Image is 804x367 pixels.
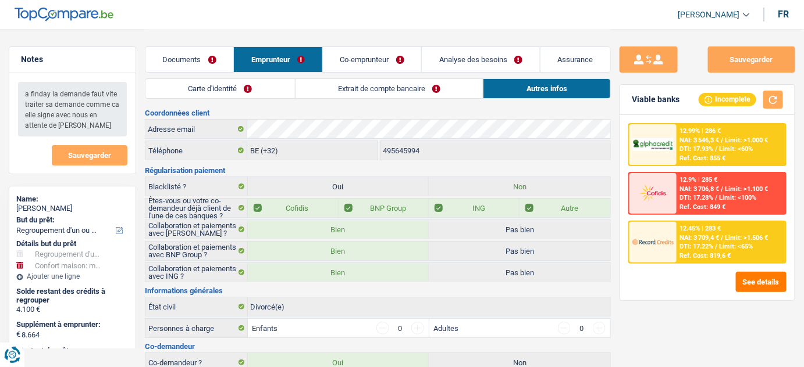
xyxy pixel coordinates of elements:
h3: Coordonnées client [145,109,611,117]
label: Non [429,177,610,196]
label: Pas bien [429,242,610,260]
label: Autre [520,199,610,217]
div: 0 [395,325,405,332]
label: Pas bien [429,220,610,239]
button: Sauvegarder [52,145,127,165]
span: DTI: 17.22% [680,243,714,250]
a: Assurance [540,47,611,72]
span: / [716,194,718,202]
a: [PERSON_NAME] [668,5,750,24]
a: Documents [145,47,234,72]
label: Blacklisté ? [145,177,248,196]
label: Enfants [252,325,278,332]
span: DTI: 17.28% [680,194,714,202]
span: NAI: 3 709,4 € [680,234,720,242]
span: Limit: >1.000 € [725,136,769,144]
span: DTI: 17.93% [680,145,714,153]
span: [PERSON_NAME] [678,10,740,20]
div: Ref. Cost: 849 € [680,203,726,211]
span: / [716,243,718,250]
img: Cofidis [632,183,673,203]
div: Détails but du prêt [16,239,129,249]
input: 401020304 [380,141,611,160]
label: Bien [248,220,429,239]
span: NAI: 3 706,8 € [680,185,720,193]
div: Name: [16,195,129,204]
span: Sauvegarder [68,152,111,159]
span: Limit: >1.506 € [725,234,769,242]
label: BNP Group [339,199,429,217]
label: État civil [145,297,248,316]
label: Pas bien [429,263,610,282]
button: Sauvegarder [708,46,795,73]
label: ING [429,199,520,217]
a: Co-emprunteur [323,47,422,72]
div: Incomplete [699,93,756,106]
div: 4.100 € [16,305,129,314]
label: Collaboration et paiements avec ING ? [145,263,248,282]
label: Téléphone [145,141,247,160]
div: Ajouter une ligne [16,272,129,280]
a: Extrait de compte bancaire [296,79,483,98]
div: Ref. Cost: 855 € [680,154,726,162]
label: Êtes-vous ou votre co-demandeur déjà client de l'une de ces banques ? [145,199,248,217]
img: AlphaCredit [632,138,673,151]
span: NAI: 3 546,3 € [680,136,720,144]
a: Emprunteur [234,47,322,72]
span: Limit: <65% [720,243,753,250]
span: Limit: <60% [720,145,753,153]
label: Supplément à emprunter: [16,320,126,329]
label: Montant du prêt: [16,346,126,355]
div: 12.99% | 286 € [680,127,721,135]
a: Carte d'identité [145,79,295,98]
h3: Co-demandeur [145,343,611,350]
h3: Informations générales [145,287,611,294]
label: Personnes à charge [145,319,248,337]
span: / [721,185,724,193]
img: TopCompare Logo [15,8,113,21]
label: But du prêt: [16,215,126,225]
div: 12.45% | 283 € [680,225,721,232]
span: Limit: <100% [720,194,757,202]
label: Bien [248,263,429,282]
label: Cofidis [248,199,339,217]
div: Solde restant des crédits à regrouper [16,287,129,305]
span: € [16,330,20,339]
div: Viable banks [632,95,680,105]
a: Analyse des besoins [422,47,540,72]
span: Limit: >1.100 € [725,185,769,193]
h3: Régularisation paiement [145,167,611,174]
div: fr [778,9,789,20]
span: / [721,234,724,242]
img: Record Credits [632,232,673,252]
h5: Notes [21,55,124,64]
button: See details [736,272,787,292]
label: Oui [248,177,429,196]
span: / [716,145,718,153]
label: Bien [248,242,429,260]
div: 12.9% | 285 € [680,176,718,183]
a: Autres infos [483,79,610,98]
label: Collaboration et paiements avec BNP Group ? [145,242,248,260]
div: [PERSON_NAME] [16,204,129,213]
label: Collaboration et paiements avec [PERSON_NAME] ? [145,220,248,239]
label: Adultes [434,325,459,332]
div: Ref. Cost: 819,6 € [680,252,731,260]
span: / [721,136,724,144]
label: Adresse email [145,120,247,138]
div: 0 [577,325,587,332]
